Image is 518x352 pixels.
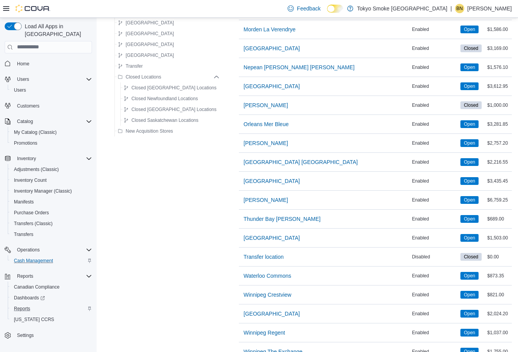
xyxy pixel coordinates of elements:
[14,245,43,255] button: Operations
[464,197,475,203] span: Open
[464,45,478,52] span: Closed
[240,249,287,265] button: Transfer location
[14,316,54,323] span: [US_STATE] CCRS
[457,4,463,13] span: BN
[8,197,95,207] button: Manifests
[17,61,29,67] span: Home
[11,219,92,228] span: Transfers (Classic)
[14,330,92,340] span: Settings
[11,230,36,239] a: Transfers
[11,293,48,302] a: Dashboards
[11,176,50,185] a: Inventory Count
[14,306,30,312] span: Reports
[17,76,29,82] span: Users
[486,233,512,243] div: $1,503.00
[11,208,52,217] a: Purchase Orders
[115,50,177,60] button: [GEOGRAPHIC_DATA]
[131,84,216,91] span: Closed [GEOGRAPHIC_DATA] Locations
[131,95,198,101] span: Closed Newfoundland Locations
[11,315,92,324] span: Washington CCRS
[11,197,37,207] a: Manifests
[11,293,92,302] span: Dashboards
[115,72,164,81] button: Closed Locations
[14,272,36,281] button: Reports
[240,211,324,227] button: Thunder Bay [PERSON_NAME]
[121,94,201,103] button: Closed Newfoundland Locations
[464,140,475,147] span: Open
[411,214,459,224] div: Enabled
[2,244,95,255] button: Operations
[8,175,95,186] button: Inventory Count
[115,39,177,49] button: [GEOGRAPHIC_DATA]
[11,165,92,174] span: Adjustments (Classic)
[11,256,92,265] span: Cash Management
[17,155,36,162] span: Inventory
[11,197,92,207] span: Manifests
[486,63,512,72] div: $1,576.10
[411,176,459,186] div: Enabled
[464,102,478,109] span: Closed
[244,272,291,280] span: Waterloo Commons
[115,29,177,38] button: [GEOGRAPHIC_DATA]
[2,330,95,341] button: Settings
[17,332,34,338] span: Settings
[486,271,512,280] div: $873.35
[411,328,459,337] div: Enabled
[115,18,177,27] button: [GEOGRAPHIC_DATA]
[460,63,479,71] span: Open
[244,329,285,337] span: Winnipeg Regent
[240,306,303,321] button: [GEOGRAPHIC_DATA]
[14,117,92,126] span: Catalog
[240,97,291,113] button: [PERSON_NAME]
[460,120,479,128] span: Open
[14,154,92,163] span: Inventory
[11,85,29,95] a: Users
[486,252,512,261] div: $0.00
[126,41,174,47] span: [GEOGRAPHIC_DATA]
[11,186,92,196] span: Inventory Manager (Classic)
[460,44,482,52] span: Closed
[131,106,216,112] span: Closed [GEOGRAPHIC_DATA] Locations
[411,195,459,205] div: Enabled
[464,121,475,128] span: Open
[244,310,300,318] span: [GEOGRAPHIC_DATA]
[14,154,39,163] button: Inventory
[2,271,95,282] button: Reports
[244,101,288,109] span: [PERSON_NAME]
[2,100,95,111] button: Customers
[486,25,512,34] div: $1,586.00
[411,44,459,53] div: Enabled
[486,309,512,318] div: $2,024.20
[486,44,512,53] div: $3,169.00
[2,58,95,69] button: Home
[486,138,512,148] div: $2,757.20
[455,4,464,13] div: Brianna Nesbitt
[464,329,475,336] span: Open
[486,120,512,129] div: $3,281.85
[14,220,53,227] span: Transfers (Classic)
[8,314,95,325] button: [US_STATE] CCRS
[14,272,92,281] span: Reports
[2,74,95,85] button: Users
[11,138,92,148] span: Promotions
[411,63,459,72] div: Enabled
[411,290,459,299] div: Enabled
[460,82,479,90] span: Open
[240,116,292,132] button: Orleans Mer Bleue
[8,164,95,175] button: Adjustments (Classic)
[327,5,343,13] input: Dark Mode
[464,159,475,166] span: Open
[464,272,475,279] span: Open
[411,309,459,318] div: Enabled
[240,135,291,151] button: [PERSON_NAME]
[17,273,33,279] span: Reports
[244,82,300,90] span: [GEOGRAPHIC_DATA]
[240,173,303,189] button: [GEOGRAPHIC_DATA]
[121,104,220,114] button: Closed [GEOGRAPHIC_DATA] Locations
[11,256,56,265] a: Cash Management
[464,83,475,90] span: Open
[17,247,40,253] span: Operations
[244,139,288,147] span: [PERSON_NAME]
[240,60,358,75] button: Nepean [PERSON_NAME] [PERSON_NAME]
